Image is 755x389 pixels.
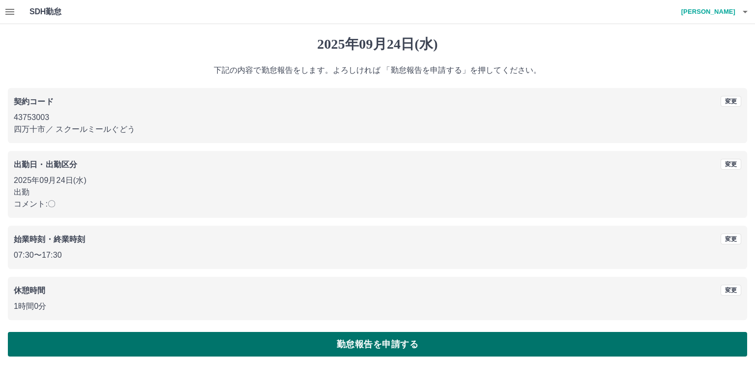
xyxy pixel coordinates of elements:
button: 変更 [721,96,741,107]
h1: 2025年09月24日(水) [8,36,747,53]
button: 勤怠報告を申請する [8,332,747,357]
p: 1時間0分 [14,300,741,312]
p: 07:30 〜 17:30 [14,249,741,261]
b: 休憩時間 [14,286,46,295]
p: 出勤 [14,186,741,198]
b: 始業時刻・終業時刻 [14,235,85,243]
b: 契約コード [14,97,54,106]
button: 変更 [721,285,741,296]
p: 2025年09月24日(水) [14,175,741,186]
b: 出勤日・出勤区分 [14,160,77,169]
p: 下記の内容で勤怠報告をします。よろしければ 「勤怠報告を申請する」を押してください。 [8,64,747,76]
p: 四万十市 ／ スクールミールぐどう [14,123,741,135]
button: 変更 [721,159,741,170]
button: 変更 [721,234,741,244]
p: 43753003 [14,112,741,123]
p: コメント: 〇 [14,198,741,210]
